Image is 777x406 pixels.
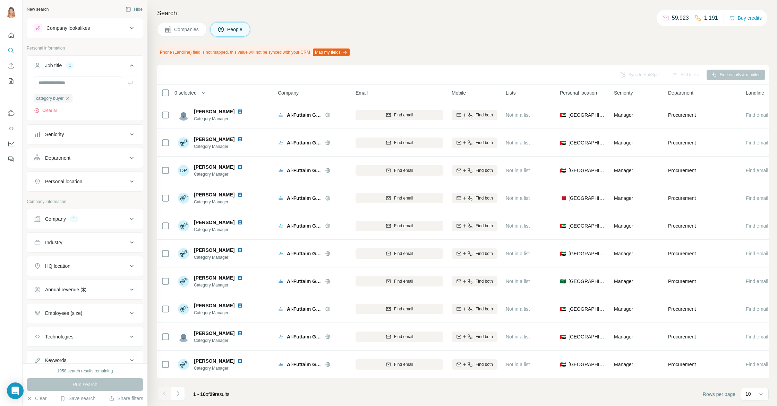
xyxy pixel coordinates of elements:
[287,195,322,202] span: Al-Futtaim Group
[194,330,234,337] span: [PERSON_NAME]
[178,109,189,121] img: Avatar
[278,306,283,312] img: Logo of Al-Futtaim Group
[194,254,251,261] span: Category Manager
[278,112,283,118] img: Logo of Al-Futtaim Group
[27,6,49,12] div: New search
[157,8,769,18] h4: Search
[194,136,234,143] span: [PERSON_NAME]
[560,306,566,312] span: 🇦🇪
[614,168,633,173] span: Manager
[746,89,764,96] span: Landline
[614,223,633,229] span: Manager
[178,359,189,370] img: Avatar
[560,361,566,368] span: 🇦🇪
[569,306,606,312] span: [GEOGRAPHIC_DATA]
[57,368,113,374] div: 1958 search results remaining
[27,281,143,298] button: Annual revenue ($)
[178,276,189,287] img: Avatar
[560,195,566,202] span: 🇧🇭
[452,332,497,342] button: Find both
[506,362,530,367] span: Not in a list
[194,227,251,233] span: Category Manager
[560,139,566,146] span: 🇦🇪
[109,395,143,402] button: Share filters
[178,248,189,259] img: Avatar
[394,167,413,174] span: Find email
[476,306,493,312] span: Find both
[614,334,633,339] span: Manager
[668,89,693,96] span: Department
[356,276,443,286] button: Find email
[569,278,606,285] span: [GEOGRAPHIC_DATA]
[506,279,530,284] span: Not in a list
[194,247,234,254] span: [PERSON_NAME]
[70,216,78,222] div: 1
[178,331,189,342] img: Avatar
[356,193,443,203] button: Find email
[194,358,234,364] span: [PERSON_NAME]
[569,222,606,229] span: [GEOGRAPHIC_DATA]
[287,139,322,146] span: Al-Futtaim Group
[668,222,696,229] span: Procurement
[476,334,493,340] span: Find both
[27,211,143,227] button: Company1
[27,57,143,77] button: Job title1
[237,358,243,364] img: LinkedIn logo
[237,109,243,114] img: LinkedIn logo
[171,387,185,400] button: Navigate to next page
[45,286,86,293] div: Annual revenue ($)
[278,140,283,145] img: Logo of Al-Futtaim Group
[278,168,283,173] img: Logo of Al-Futtaim Group
[394,250,413,257] span: Find email
[27,328,143,345] button: Technologies
[193,391,229,397] span: results
[672,14,689,22] p: 59,923
[614,112,633,118] span: Manager
[476,167,493,174] span: Find both
[704,14,718,22] p: 1,191
[194,365,251,371] span: Category Manager
[614,279,633,284] span: Manager
[614,89,633,96] span: Seniority
[506,140,530,145] span: Not in a list
[210,391,215,397] span: 29
[668,333,696,340] span: Procurement
[194,171,251,177] span: Category Manager
[45,357,66,364] div: Keywords
[194,302,234,309] span: [PERSON_NAME]
[476,140,493,146] span: Find both
[27,150,143,166] button: Department
[45,333,74,340] div: Technologies
[6,75,17,87] button: My lists
[27,126,143,143] button: Seniority
[6,60,17,72] button: Enrich CSV
[506,195,530,201] span: Not in a list
[194,282,251,288] span: Category Manager
[174,89,197,96] span: 0 selected
[194,116,251,122] span: Category Manager
[194,164,234,170] span: [PERSON_NAME]
[569,167,606,174] span: [GEOGRAPHIC_DATA]
[237,275,243,281] img: LinkedIn logo
[45,310,82,317] div: Employees (size)
[45,155,70,161] div: Department
[356,332,443,342] button: Find email
[278,223,283,229] img: Logo of Al-Futtaim Group
[356,110,443,120] button: Find email
[394,334,413,340] span: Find email
[45,62,62,69] div: Job title
[178,220,189,231] img: Avatar
[668,167,696,174] span: Procurement
[7,382,24,399] div: Open Intercom Messenger
[27,352,143,369] button: Keywords
[668,361,696,368] span: Procurement
[476,112,493,118] span: Find both
[287,167,322,174] span: Al-Futtaim Group
[194,310,251,316] span: Category Manager
[452,304,497,314] button: Find both
[27,20,143,36] button: Company lookalikes
[560,222,566,229] span: 🇦🇪
[34,107,58,114] button: Clear all
[6,7,17,18] img: Avatar
[356,221,443,231] button: Find email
